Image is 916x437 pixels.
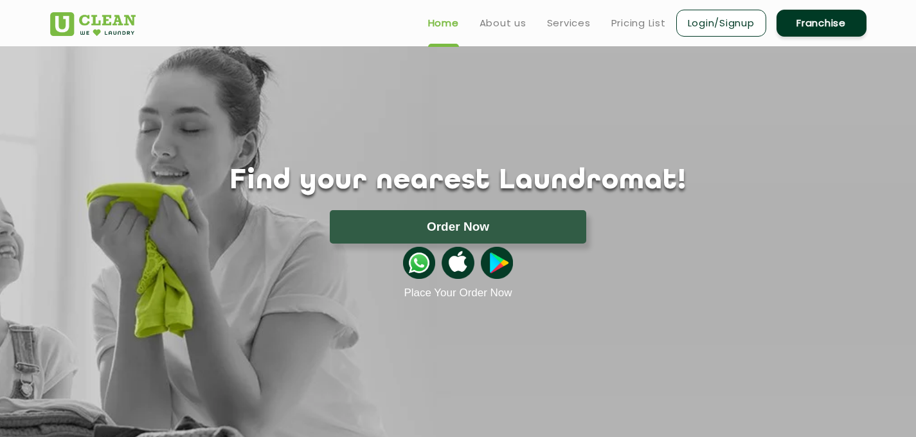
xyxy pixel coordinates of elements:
[480,15,526,31] a: About us
[676,10,766,37] a: Login/Signup
[428,15,459,31] a: Home
[442,247,474,279] img: apple-icon.png
[547,15,591,31] a: Services
[404,287,512,299] a: Place Your Order Now
[50,12,136,36] img: UClean Laundry and Dry Cleaning
[611,15,666,31] a: Pricing List
[330,210,586,244] button: Order Now
[403,247,435,279] img: whatsappicon.png
[777,10,867,37] a: Franchise
[40,165,876,197] h1: Find your nearest Laundromat!
[481,247,513,279] img: playstoreicon.png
